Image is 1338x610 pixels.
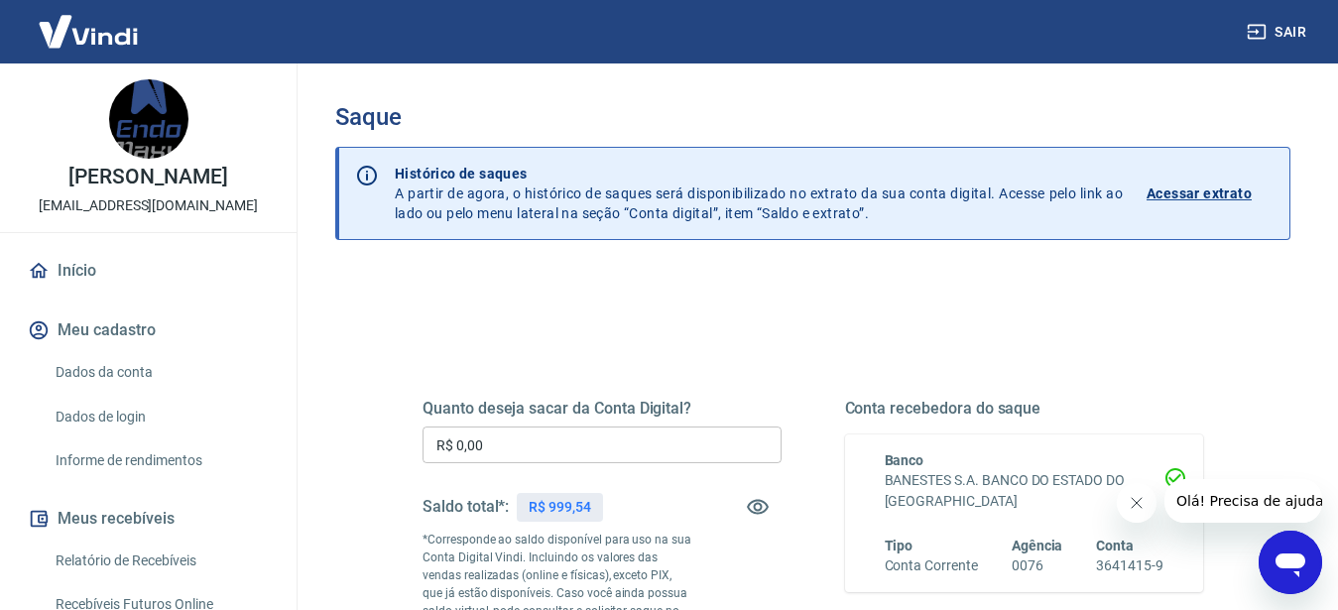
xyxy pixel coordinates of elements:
[423,399,782,419] h5: Quanto deseja sacar da Conta Digital?
[885,452,924,468] span: Banco
[24,497,273,541] button: Meus recebíveis
[1259,531,1322,594] iframe: Botão para abrir a janela de mensagens
[335,103,1290,131] h3: Saque
[1147,164,1274,223] a: Acessar extrato
[1243,14,1314,51] button: Sair
[24,308,273,352] button: Meu cadastro
[845,399,1204,419] h5: Conta recebedora do saque
[48,397,273,437] a: Dados de login
[395,164,1123,183] p: Histórico de saques
[48,440,273,481] a: Informe de rendimentos
[1096,538,1134,553] span: Conta
[1164,479,1322,523] iframe: Mensagem da empresa
[39,195,258,216] p: [EMAIL_ADDRESS][DOMAIN_NAME]
[24,1,153,61] img: Vindi
[885,538,913,553] span: Tipo
[423,497,509,517] h5: Saldo total*:
[12,14,167,30] span: Olá! Precisa de ajuda?
[1147,183,1252,203] p: Acessar extrato
[1096,555,1163,576] h6: 3641415-9
[885,470,1164,512] h6: BANESTES S.A. BANCO DO ESTADO DO [GEOGRAPHIC_DATA]
[1117,483,1156,523] iframe: Fechar mensagem
[529,497,591,518] p: R$ 999,54
[885,555,978,576] h6: Conta Corrente
[48,352,273,393] a: Dados da conta
[24,249,273,293] a: Início
[109,79,188,159] img: fac34143-9723-4b3c-ba51-3607a0391649.jpeg
[395,164,1123,223] p: A partir de agora, o histórico de saques será disponibilizado no extrato da sua conta digital. Ac...
[68,167,227,187] p: [PERSON_NAME]
[1012,555,1063,576] h6: 0076
[1012,538,1063,553] span: Agência
[48,541,273,581] a: Relatório de Recebíveis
